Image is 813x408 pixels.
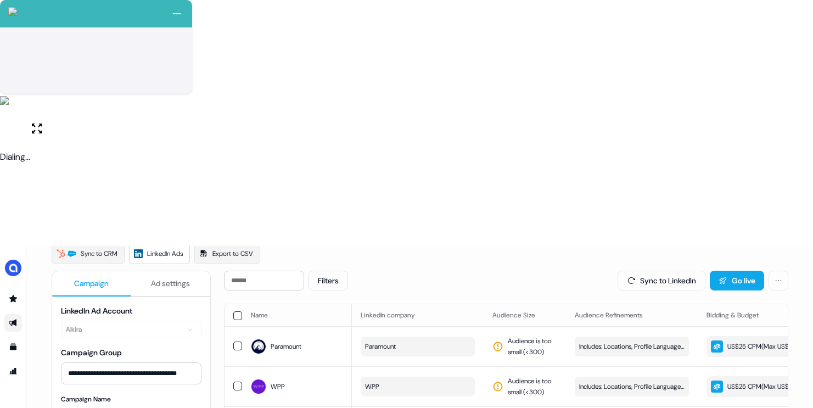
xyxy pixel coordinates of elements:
span: Paramount [365,341,396,352]
button: WPP [361,377,475,396]
a: Sync to CRM [52,243,125,264]
label: Campaign Name [61,395,111,404]
a: Go to prospects [4,290,22,308]
span: Includes: Locations, Profile Language, Job Titles / Excludes: Locations, Profile Locations [579,381,685,392]
th: Audience Refinements [566,304,698,326]
button: Includes: Locations, Profile Language, Job Titles / Excludes: Locations, Profile Locations [575,337,689,356]
button: Go live [710,271,764,290]
a: Go to outbound experience [4,314,22,332]
th: Audience Size [484,304,566,326]
a: LinkedIn Ads [129,243,190,264]
span: Includes: Locations, Profile Language, Job Titles / Excludes: Locations, Profile Locations [579,341,685,352]
span: WPP [271,381,285,392]
span: Campaign [74,278,109,289]
button: Paramount [361,337,475,356]
a: Export to CSV [194,243,260,264]
a: Go to templates [4,338,22,356]
div: US$25 CPM ( Max US$25/day ) [711,381,811,393]
label: Campaign Group [61,348,122,357]
span: LinkedIn Ads [147,248,183,259]
span: Sync to CRM [81,248,117,259]
span: Ad settings [151,278,190,289]
span: Paramount [271,341,301,352]
button: Filters [309,271,348,290]
button: Sync to LinkedIn [618,271,705,290]
img: callcloud-icon-white-35.svg [8,7,17,16]
span: Export to CSV [212,248,253,259]
span: WPP [365,381,379,392]
a: Go to attribution [4,362,22,380]
th: LinkedIn company [352,304,484,326]
span: Audience is too small (< 300 ) [508,376,557,398]
th: Name [242,304,352,326]
span: Audience is too small (< 300 ) [508,336,557,357]
label: LinkedIn Ad Account [61,306,132,316]
button: More actions [769,271,788,290]
button: Includes: Locations, Profile Language, Job Titles / Excludes: Locations, Profile Locations [575,377,689,396]
div: US$25 CPM ( Max US$25/day ) [711,340,811,353]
